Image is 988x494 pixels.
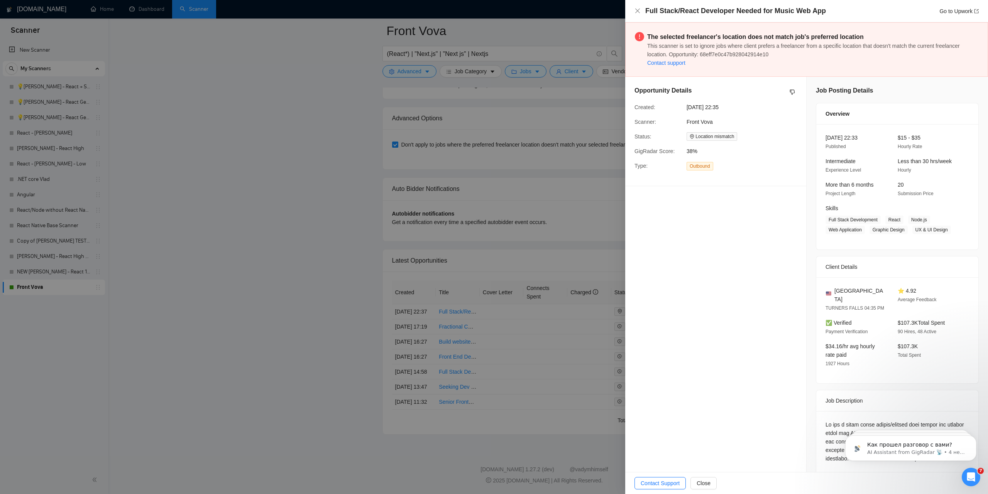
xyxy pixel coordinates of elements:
strong: The selected freelancer's location does not match job's preferred location [647,34,864,40]
span: Total Spent [898,352,921,358]
span: Location mismatch [687,132,737,141]
span: Close [697,479,711,487]
span: Contact Support [641,479,680,487]
span: exclamation-circle [635,32,644,41]
span: GigRadar Score: [634,148,675,154]
span: React [885,216,903,224]
span: dislike [790,89,795,95]
a: Go to Upworkexport [939,8,979,14]
h4: Full Stack/React Developer Needed for Music Web App [645,6,826,16]
iframe: Intercom live chat [962,468,980,486]
span: $107.3K Total Spent [898,320,945,326]
span: Web Application [826,226,865,234]
span: Payment Verification [826,329,868,334]
span: environment [690,134,694,139]
span: Type: [634,163,648,169]
span: 38% [687,147,802,155]
div: Job Description [826,390,969,411]
span: Hourly [898,167,911,173]
span: Hourly Rate [898,144,922,149]
button: Contact Support [634,477,686,489]
span: More than 6 months [826,182,874,188]
h5: Job Posting Details [816,86,873,95]
span: $107.3K [898,343,918,349]
span: close [634,8,641,14]
span: Submission Price [898,191,934,196]
span: Outbound [687,162,713,170]
button: Close [634,8,641,14]
span: Average Feedback [898,297,937,302]
span: Skills [826,205,838,211]
span: Published [826,144,846,149]
span: $34.16/hr avg hourly rate paid [826,343,875,358]
span: ⭐ 4.92 [898,288,916,294]
img: 🇺🇸 [826,291,831,296]
span: Project Length [826,191,855,196]
button: dislike [788,88,797,97]
span: 90 Hires, 48 Active [898,329,936,334]
span: [DATE] 22:35 [687,103,802,111]
h5: Opportunity Details [634,86,692,95]
span: Front Vova [687,119,713,125]
span: Experience Level [826,167,861,173]
button: Close [690,477,717,489]
span: 20 [898,182,904,188]
span: ✅ Verified [826,320,852,326]
span: UX & UI Design [912,226,951,234]
span: $15 - $35 [898,135,920,141]
span: Created: [634,104,655,110]
span: Node.js [908,216,930,224]
a: Contact support [647,60,685,66]
span: Full Stack Development [826,216,881,224]
span: export [974,9,979,13]
span: Overview [826,110,849,118]
span: Graphic Design [870,226,908,234]
span: 1927 Hours [826,361,849,366]
span: TURNERS FALLS 04:35 PM [826,305,884,311]
span: 7 [978,468,984,474]
span: This scanner is set to ignore jobs where client prefers a freelancer from a specific location tha... [647,43,960,57]
span: Less than 30 hrs/week [898,158,952,164]
div: Client Details [826,256,969,277]
span: Status: [634,133,651,140]
span: [DATE] 22:33 [826,135,858,141]
span: Scanner: [634,119,656,125]
span: [GEOGRAPHIC_DATA] [834,287,885,303]
iframe: Intercom notifications сообщение [834,419,988,473]
span: Intermediate [826,158,856,164]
